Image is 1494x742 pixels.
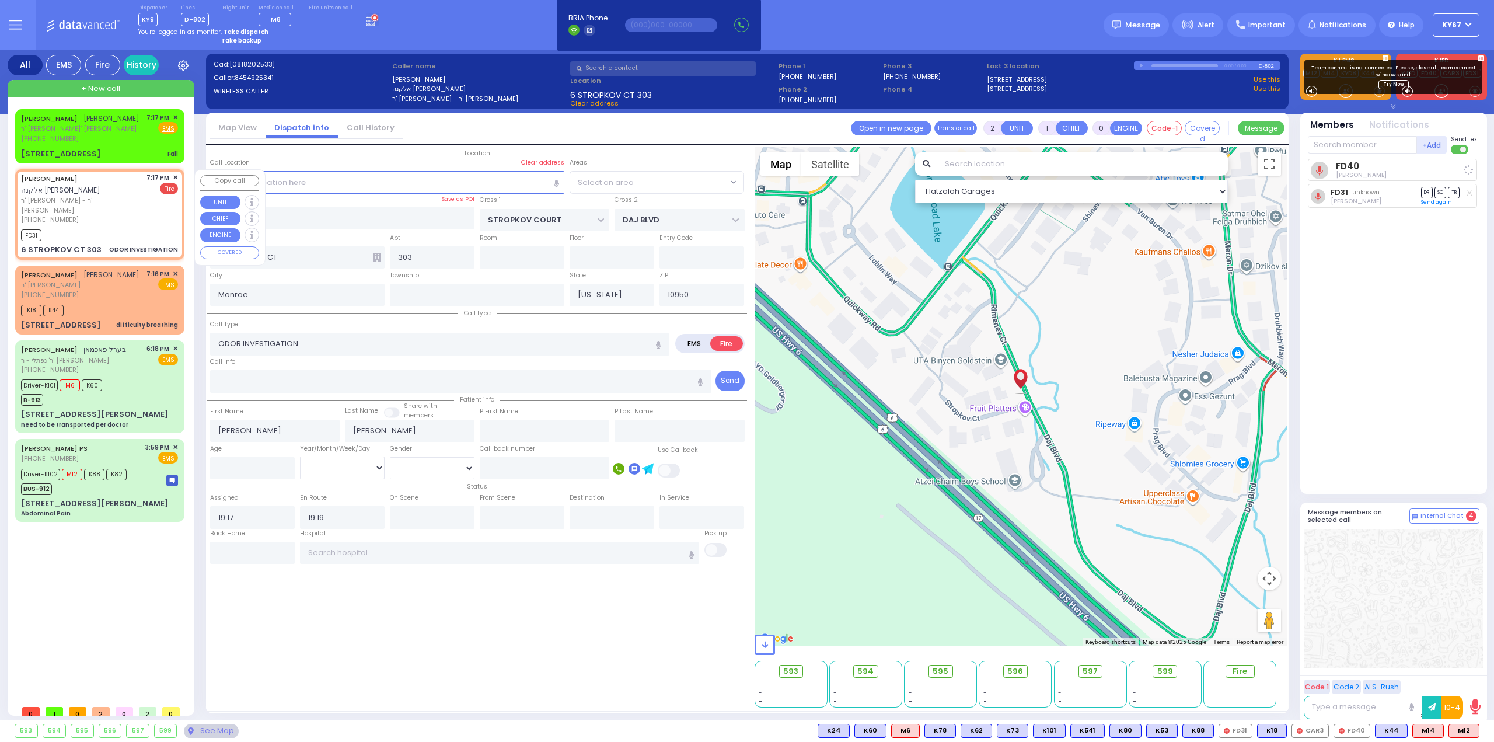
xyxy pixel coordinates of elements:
[309,5,352,12] label: Fire units on call
[779,72,836,81] label: [PHONE_NUMBER]
[162,707,180,716] span: 0
[924,724,956,738] div: BLS
[1258,609,1281,632] button: Drag Pegman onto the map to open Street View
[1033,724,1066,738] div: BLS
[1352,188,1380,197] span: unknown
[21,134,79,143] span: [PHONE_NUMBER]
[480,234,497,243] label: Room
[1238,121,1284,135] button: Message
[1058,697,1062,706] span: -
[1133,680,1136,688] span: -
[1448,724,1479,738] div: ALS
[759,680,762,688] span: -
[158,452,178,464] span: EMS
[62,469,82,480] span: M12
[1308,508,1409,524] h5: Message members on selected call
[181,5,209,12] label: Lines
[1125,19,1160,31] span: Message
[883,61,983,71] span: Phone 3
[390,234,400,243] label: Apt
[235,73,274,82] span: 8454925341
[1441,696,1463,719] button: 10-4
[21,379,58,391] span: Driver-K101
[961,724,992,738] div: K62
[1336,162,1359,170] a: FD40
[779,61,879,71] span: Phone 1
[1070,724,1105,738] div: BLS
[1300,58,1391,66] label: KJ EMS...
[480,493,515,503] label: From Scene
[21,483,52,495] span: BUS-912
[83,344,126,354] span: בערל פאכמאן
[933,666,948,677] span: 595
[1421,187,1433,198] span: DR
[833,680,837,688] span: -
[92,707,110,716] span: 2
[1369,119,1429,132] button: Notifications
[214,86,388,96] label: WIRELESS CALLER
[200,175,259,186] button: Copy call
[46,707,63,716] span: 1
[21,469,60,480] span: Driver-K102
[1109,724,1142,738] div: K80
[1336,170,1387,179] span: [PERSON_NAME]
[1001,121,1033,135] button: UNIT
[570,76,774,86] label: Location
[987,61,1134,71] label: Last 3 location
[138,13,158,26] span: KY9
[461,482,493,491] span: Status
[1363,680,1401,694] button: ALS-Rush
[891,724,920,738] div: M6
[21,229,41,241] span: FD31
[145,443,169,452] span: 3:59 PM
[1434,187,1446,198] span: SO
[21,215,79,224] span: [PHONE_NUMBER]
[1339,728,1345,734] img: red-radio-icon.svg
[392,61,567,71] label: Caller name
[854,724,886,738] div: K60
[373,253,381,262] span: Other building occupants
[1308,136,1417,154] input: Search member
[21,244,102,256] div: 6 STROPKOV CT 303
[659,234,693,243] label: Entry Code
[214,73,388,83] label: Caller:
[83,113,139,123] span: [PERSON_NAME]
[1442,20,1461,30] span: KY67
[909,680,912,688] span: -
[85,55,120,75] div: Fire
[1257,724,1287,738] div: K18
[21,114,78,123] a: [PERSON_NAME]
[21,196,142,215] span: ר' [PERSON_NAME] - ר' [PERSON_NAME]
[82,379,102,391] span: K60
[21,444,88,453] a: [PERSON_NAME] PS
[21,124,139,134] span: ר' [PERSON_NAME]' [PERSON_NAME]
[21,270,78,280] a: [PERSON_NAME]
[21,498,169,510] div: [STREET_ADDRESS][PERSON_NAME]
[759,688,762,697] span: -
[139,707,156,716] span: 2
[1070,724,1105,738] div: K541
[833,688,837,697] span: -
[857,666,874,677] span: 594
[146,173,169,182] span: 7:17 PM
[710,336,743,351] label: Fire
[300,493,327,503] label: En Route
[109,245,178,254] div: ODOR INVESTIGATION
[1310,119,1354,132] button: Members
[1375,724,1408,738] div: K44
[891,724,920,738] div: ALS KJ
[758,631,796,646] a: Open this area in Google Maps (opens a new window)
[1291,724,1329,738] div: CAR3
[1409,508,1479,524] button: Internal Chat 4
[1258,61,1280,70] div: D-802
[480,196,501,205] label: Cross 1
[997,724,1028,738] div: K73
[146,344,169,353] span: 6:18 PM
[1058,680,1062,688] span: -
[300,444,385,454] div: Year/Month/Week/Day
[1254,75,1280,85] a: Use this
[1375,724,1408,738] div: BLS
[21,356,126,365] span: ר' נפתלי - ר' [PERSON_NAME]
[1056,121,1088,135] button: CHIEF
[1083,666,1098,677] span: 597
